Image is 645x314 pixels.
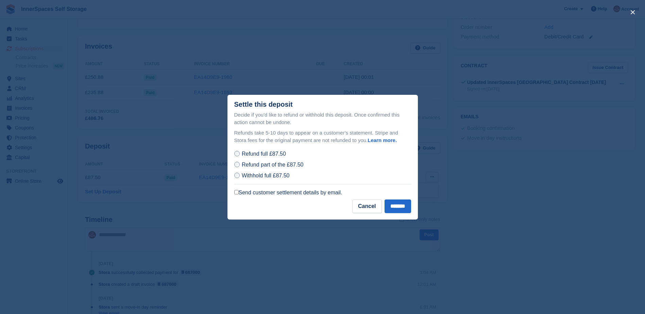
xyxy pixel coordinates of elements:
[234,101,293,108] div: Settle this deposit
[234,189,342,196] label: Send customer settlement details by email.
[234,173,240,178] input: Withhold full £87.50
[352,199,381,213] button: Cancel
[234,111,411,126] p: Decide if you'd like to refund or withhold this deposit. Once confirmed this action cannot be und...
[368,137,397,143] a: Learn more.
[234,162,240,167] input: Refund part of the £87.50
[234,151,240,156] input: Refund full £87.50
[242,162,303,168] span: Refund part of the £87.50
[234,190,239,194] input: Send customer settlement details by email.
[627,7,638,18] button: close
[234,129,411,144] p: Refunds take 5-10 days to appear on a customer's statement. Stripe and Stora fees for the origina...
[242,173,290,178] span: Withhold full £87.50
[242,151,286,157] span: Refund full £87.50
